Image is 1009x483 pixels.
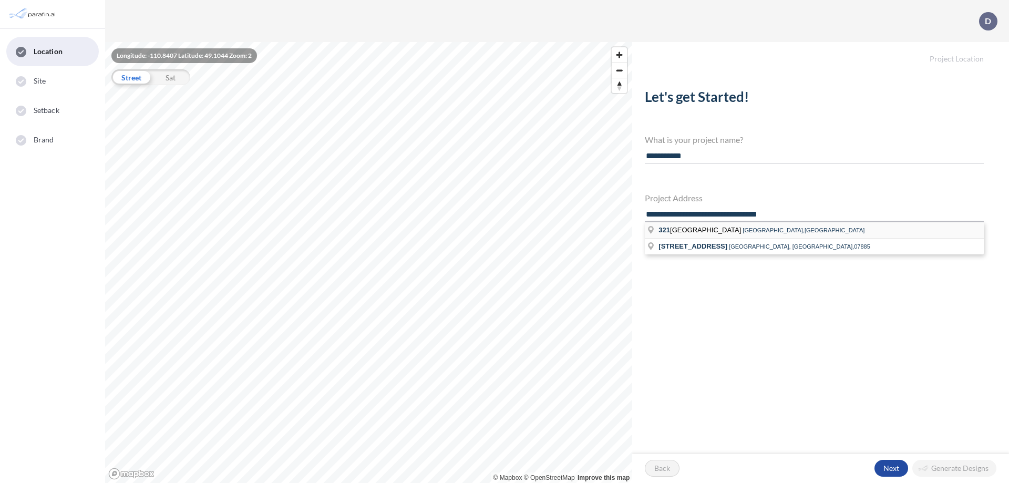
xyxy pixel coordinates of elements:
div: Longitude: -110.8407 Latitude: 49.1044 Zoom: 2 [111,48,257,63]
span: Site [34,76,46,86]
a: OpenStreetMap [524,474,575,481]
div: Sat [151,69,190,85]
h2: Let's get Started! [645,89,984,109]
span: Brand [34,135,54,145]
span: Location [34,46,63,57]
a: Improve this map [578,474,630,481]
p: Next [883,463,899,474]
h4: Project Address [645,193,984,203]
span: 321 [658,226,670,234]
span: [STREET_ADDRESS] [658,242,727,250]
a: Mapbox homepage [108,468,155,480]
canvas: Map [105,42,632,483]
img: Parafin [8,4,59,24]
span: [GEOGRAPHIC_DATA],[GEOGRAPHIC_DATA] [743,227,864,233]
div: Street [111,69,151,85]
a: Mapbox [493,474,522,481]
h5: Project Location [632,42,1009,64]
span: [GEOGRAPHIC_DATA], [GEOGRAPHIC_DATA],07885 [729,243,870,250]
button: Reset bearing to north [612,78,627,93]
button: Zoom out [612,63,627,78]
button: Next [874,460,908,477]
span: Setback [34,105,59,116]
p: D [985,16,991,26]
button: Zoom in [612,47,627,63]
span: [GEOGRAPHIC_DATA] [658,226,743,234]
h4: What is your project name? [645,135,984,145]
